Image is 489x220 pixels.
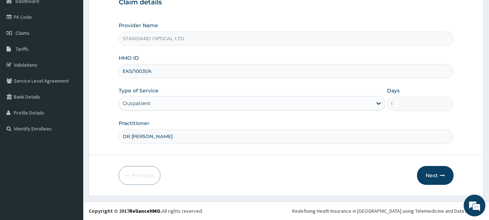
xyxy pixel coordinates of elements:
[417,166,454,185] button: Next
[119,87,159,94] label: Type of Service
[129,208,160,214] a: RelianceHMO
[123,100,151,107] div: Outpatient
[89,208,162,214] strong: Copyright © 2017 .
[387,87,400,94] label: Days
[119,120,149,127] label: Practitioner
[13,36,29,54] img: d_794563401_company_1708531726252_794563401
[119,22,158,29] label: Provider Name
[119,129,454,144] input: Enter Name
[4,145,138,170] textarea: Type your message and hit 'Enter'
[292,207,484,215] div: Redefining Heath Insurance in [GEOGRAPHIC_DATA] using Telemedicine and Data Science!
[38,41,122,50] div: Chat with us now
[16,30,30,36] span: Claims
[119,54,139,62] label: HMO ID
[83,202,489,220] footer: All rights reserved.
[119,4,136,21] div: Minimize live chat window
[119,166,160,185] button: Previous
[119,64,454,78] input: Enter HMO ID
[16,46,29,52] span: Tariffs
[42,65,100,138] span: We're online!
